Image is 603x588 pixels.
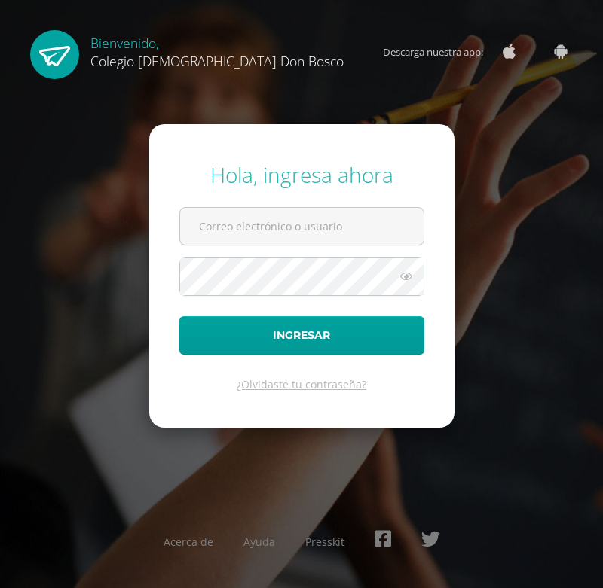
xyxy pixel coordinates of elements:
[383,38,498,66] span: Descarga nuestra app:
[179,316,424,355] button: Ingresar
[164,535,213,549] a: Acerca de
[180,208,424,245] input: Correo electrónico o usuario
[305,535,344,549] a: Presskit
[237,377,366,391] a: ¿Olvidaste tu contraseña?
[90,52,344,70] span: Colegio [DEMOGRAPHIC_DATA] Don Bosco
[179,160,424,189] div: Hola, ingresa ahora
[243,535,275,549] a: Ayuda
[90,30,344,70] div: Bienvenido,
